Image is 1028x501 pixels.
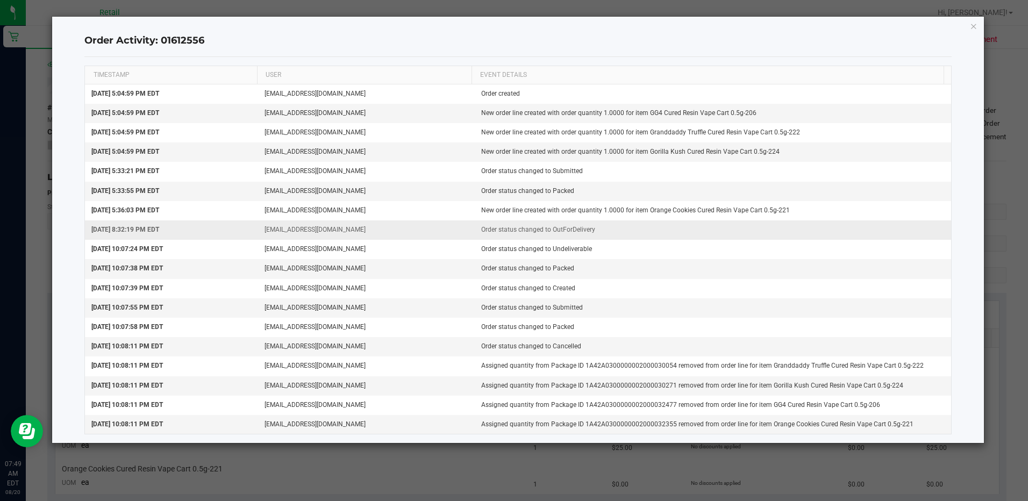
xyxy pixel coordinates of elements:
span: [DATE] 10:07:24 PM EDT [91,245,163,253]
td: [EMAIL_ADDRESS][DOMAIN_NAME] [258,337,475,356]
span: [DATE] 5:04:59 PM EDT [91,128,159,136]
td: Assigned quantity from Package ID 1A42A0300000002000030271 removed from order line for item Goril... [475,376,951,396]
td: [EMAIL_ADDRESS][DOMAIN_NAME] [258,298,475,318]
span: [DATE] 5:04:59 PM EDT [91,148,159,155]
span: [DATE] 10:08:11 PM EDT [91,362,163,369]
td: Assigned quantity from Package ID 1A42A0300000002000032477 removed from order line for item GG4 C... [475,396,951,415]
span: [DATE] 5:36:03 PM EDT [91,206,159,214]
td: New order line created with order quantity 1.0000 for item Orange Cookies Cured Resin Vape Cart 0... [475,201,951,220]
td: New order line created with order quantity 1.0000 for item Gorilla Kush Cured Resin Vape Cart 0.5... [475,142,951,162]
td: [EMAIL_ADDRESS][DOMAIN_NAME] [258,142,475,162]
th: TIMESTAMP [85,66,256,84]
span: [DATE] 10:07:58 PM EDT [91,323,163,331]
td: Order status changed to Undeliverable [475,240,951,259]
th: USER [257,66,472,84]
span: [DATE] 8:32:19 PM EDT [91,226,159,233]
span: [DATE] 5:04:59 PM EDT [91,90,159,97]
td: Order status changed to Packed [475,182,951,201]
td: [EMAIL_ADDRESS][DOMAIN_NAME] [258,318,475,337]
td: [EMAIL_ADDRESS][DOMAIN_NAME] [258,123,475,142]
td: Order status changed to Packed [475,318,951,337]
td: [EMAIL_ADDRESS][DOMAIN_NAME] [258,104,475,123]
td: [EMAIL_ADDRESS][DOMAIN_NAME] [258,182,475,201]
th: EVENT DETAILS [472,66,944,84]
td: Assigned quantity from Package ID 1A42A0300000002000030054 removed from order line for item Grand... [475,356,951,376]
iframe: Resource center [11,415,43,447]
td: Order status changed to OutForDelivery [475,220,951,240]
span: [DATE] 10:07:38 PM EDT [91,264,163,272]
td: Order status changed to Submitted [475,298,951,318]
span: [DATE] 5:33:21 PM EDT [91,167,159,175]
td: Assigned quantity from Package ID 1A42A0300000002000032355 removed from order line for item Orang... [475,415,951,434]
td: [EMAIL_ADDRESS][DOMAIN_NAME] [258,259,475,278]
td: [EMAIL_ADDRESS][DOMAIN_NAME] [258,220,475,240]
span: [DATE] 5:33:55 PM EDT [91,187,159,195]
td: [EMAIL_ADDRESS][DOMAIN_NAME] [258,415,475,434]
span: [DATE] 5:04:59 PM EDT [91,109,159,117]
td: [EMAIL_ADDRESS][DOMAIN_NAME] [258,396,475,415]
td: Order created [475,84,951,104]
td: [EMAIL_ADDRESS][DOMAIN_NAME] [258,376,475,396]
td: [EMAIL_ADDRESS][DOMAIN_NAME] [258,162,475,181]
span: [DATE] 10:08:11 PM EDT [91,420,163,428]
h4: Order Activity: 01612556 [84,34,951,48]
span: [DATE] 10:08:11 PM EDT [91,342,163,350]
td: Order status changed to Created [475,279,951,298]
td: New order line created with order quantity 1.0000 for item Granddaddy Truffle Cured Resin Vape Ca... [475,123,951,142]
td: [EMAIL_ADDRESS][DOMAIN_NAME] [258,240,475,259]
td: [EMAIL_ADDRESS][DOMAIN_NAME] [258,201,475,220]
td: Order status changed to Submitted [475,162,951,181]
td: [EMAIL_ADDRESS][DOMAIN_NAME] [258,356,475,376]
span: [DATE] 10:08:11 PM EDT [91,382,163,389]
td: Order status changed to Cancelled [475,337,951,356]
span: [DATE] 10:08:11 PM EDT [91,401,163,409]
td: [EMAIL_ADDRESS][DOMAIN_NAME] [258,84,475,104]
td: New order line created with order quantity 1.0000 for item GG4 Cured Resin Vape Cart 0.5g-206 [475,104,951,123]
td: Order status changed to Packed [475,259,951,278]
td: [EMAIL_ADDRESS][DOMAIN_NAME] [258,279,475,298]
span: [DATE] 10:07:55 PM EDT [91,304,163,311]
span: [DATE] 10:07:39 PM EDT [91,284,163,292]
